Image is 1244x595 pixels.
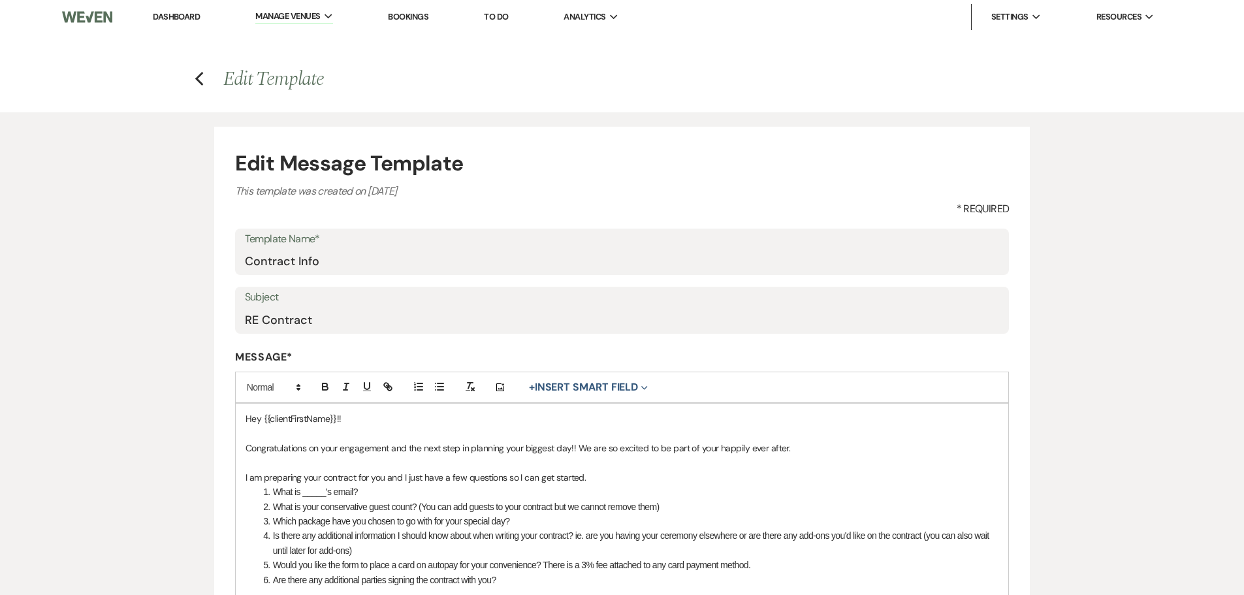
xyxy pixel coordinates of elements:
[524,379,652,395] button: Insert Smart Field
[259,514,999,528] li: Which package have you chosen to go with for your special day?
[62,3,112,31] img: Weven Logo
[246,411,999,426] p: Hey {{clientFirstName}}!!
[223,64,323,94] span: Edit Template
[235,350,1010,364] label: Message*
[245,230,1000,249] label: Template Name*
[235,148,1010,179] h4: Edit Message Template
[484,11,508,22] a: To Do
[991,10,1029,24] span: Settings
[1096,10,1141,24] span: Resources
[246,470,999,485] p: I am preparing your contract for you and I just have a few questions so I can get started.
[153,11,200,22] a: Dashboard
[259,528,999,558] li: Is there any additional information I should know about when writing your contract? ie. are you h...
[259,500,999,514] li: What is your conservative guest count? (You can add guests to your contract but we cannot remove ...
[235,183,1010,200] p: This template was created on [DATE]
[259,485,999,499] li: What is _____'s email?
[255,10,320,23] span: Manage Venues
[529,382,535,393] span: +
[246,441,999,455] p: Congratulations on your engagement and the next step in planning your biggest day!! We are so exc...
[259,558,999,572] li: Would you like the form to place a card on autopay for your convenience? There is a 3% fee attach...
[564,10,605,24] span: Analytics
[245,288,1000,307] label: Subject
[388,11,428,22] a: Bookings
[957,201,1010,217] span: * Required
[259,573,999,587] li: Are there any additional parties signing the contract with you?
